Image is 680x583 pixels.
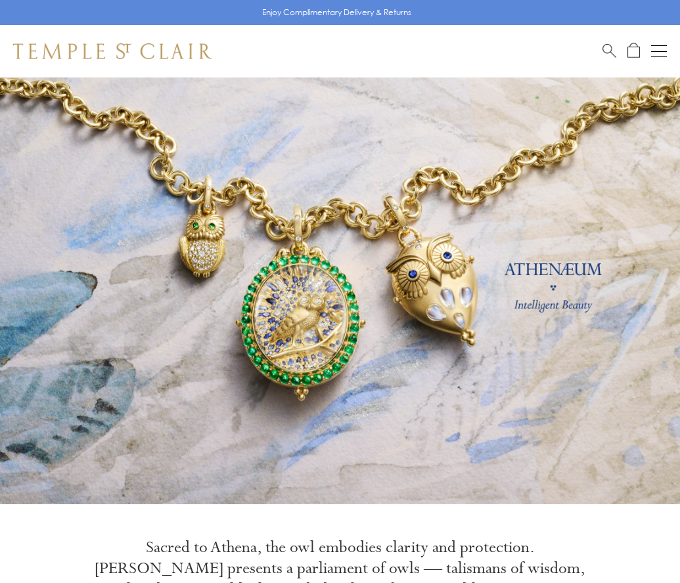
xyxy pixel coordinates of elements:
a: Open Shopping Bag [627,43,640,59]
p: Enjoy Complimentary Delivery & Returns [262,6,411,19]
button: Open navigation [651,43,667,59]
a: Search [602,43,616,59]
img: Temple St. Clair [13,43,212,59]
